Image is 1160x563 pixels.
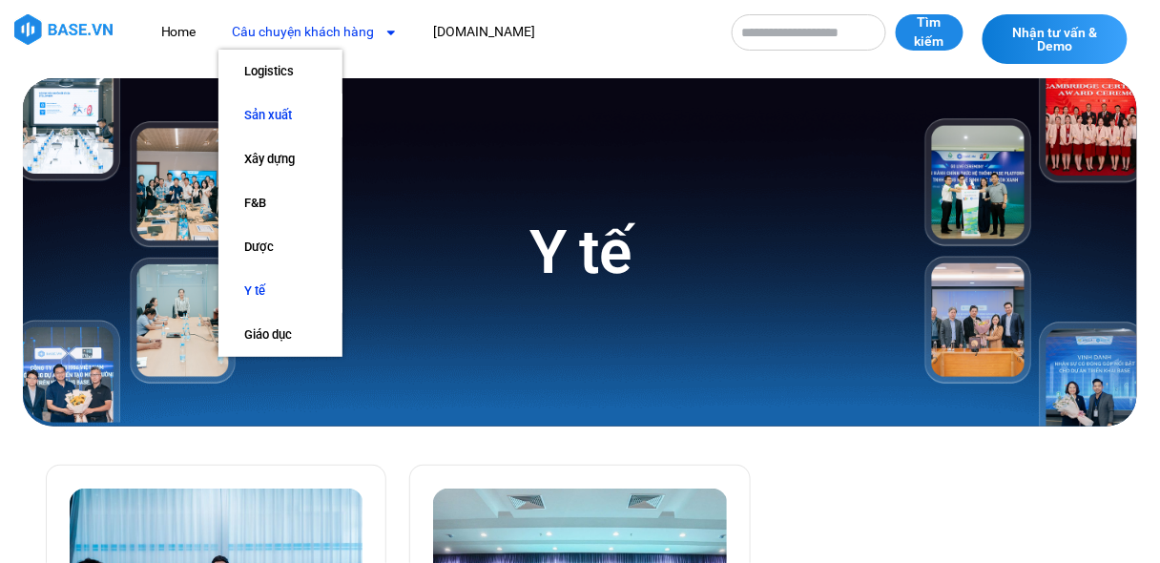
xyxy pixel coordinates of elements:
span: Nhận tư vấn & Demo [1002,26,1108,52]
a: F&B [218,181,342,225]
a: Y tế [218,269,342,313]
button: Tìm kiếm [896,14,963,51]
a: Câu chuyện khách hàng [218,14,412,50]
a: Nhận tư vấn & Demo [983,14,1128,64]
a: Sản xuất [218,94,342,137]
a: Home [147,14,211,50]
ul: Câu chuyện khách hàng [218,50,342,357]
span: Tìm kiếm [915,13,944,51]
a: Dược [218,225,342,269]
h1: Y tế [530,213,631,292]
a: Logistics [218,50,342,94]
nav: Menu [147,14,713,50]
a: Xây dựng [218,137,342,181]
a: [DOMAIN_NAME] [420,14,550,50]
a: Giáo dục [218,313,342,357]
